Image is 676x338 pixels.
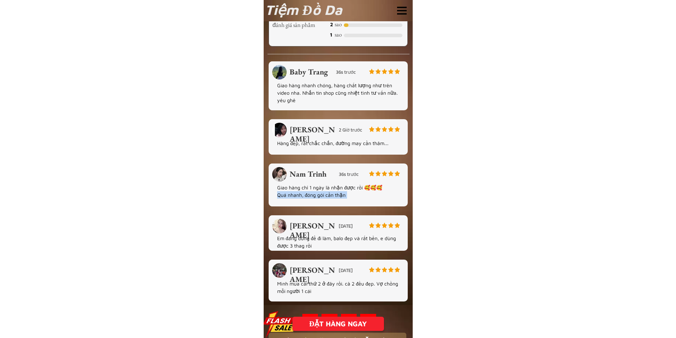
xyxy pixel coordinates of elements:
[290,170,339,179] p: Nam Trinh
[336,69,367,76] h3: 36s trước
[290,266,339,284] p: [PERSON_NAME]
[292,318,384,329] div: ĐẶT HÀNG NGAY
[277,280,399,302] p: Mình mua cái thứ 2 ở đây rồi. cả 2 đều đẹp. Vợ chồng mỗi người 1 cái
[339,267,369,274] h3: [DATE]
[277,234,399,249] p: Em đang dùng để đi làm, balo đẹp và rất bền, e dùng được 3 thag rồi
[339,171,369,178] h3: 36s trước
[277,184,399,199] p: Giao hàng chỉ 1 ngày là nhận được rồi 🥰🥰🥰 Quá nhanh, đóng gói cẩn thận
[277,82,399,104] p: Giao hàng nhanh chóng, hàng chất lượng như trên video nha. Nhắn tin shop cũng nhiệt tình tư vấn n...
[339,223,369,230] h3: [DATE]
[290,221,339,240] p: [PERSON_NAME]
[290,67,329,77] p: Baby Trang
[290,125,339,144] p: [PERSON_NAME]
[277,139,399,147] p: Hàng đẹp, rất chắc chắn, đường may cẩn thâm...
[335,20,352,29] h3: sao
[335,30,352,39] h3: sao
[330,21,342,28] h3: 2
[260,21,327,30] h3: đánh giá sản phẩm
[330,31,342,38] h3: 1
[339,127,369,134] h3: 2 Giờ trước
